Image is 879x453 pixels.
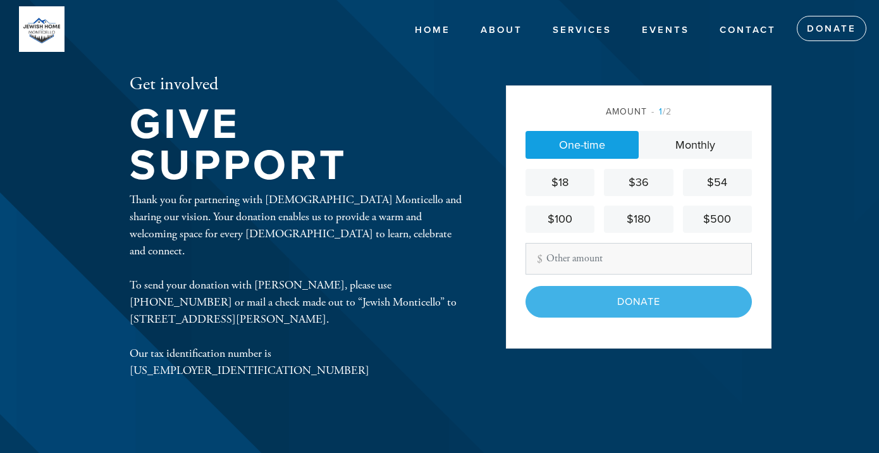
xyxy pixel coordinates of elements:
[531,211,589,228] div: $100
[609,174,668,191] div: $36
[130,104,465,186] h1: Give Support
[130,191,465,379] div: Thank you for partnering with [DEMOGRAPHIC_DATA] Monticello and sharing our vision. Your donation...
[531,174,589,191] div: $18
[526,105,752,118] div: Amount
[526,169,594,196] a: $18
[130,74,465,96] h2: Get involved
[526,243,752,275] input: Other amount
[683,169,752,196] a: $54
[471,18,532,42] a: About
[604,169,673,196] a: $36
[710,18,785,42] a: Contact
[19,6,65,52] img: PHOTO-2024-06-24-16-19-29.jpg
[688,174,747,191] div: $54
[688,211,747,228] div: $500
[604,206,673,233] a: $180
[632,18,699,42] a: Events
[651,106,672,117] span: /2
[683,206,752,233] a: $500
[405,18,460,42] a: Home
[609,211,668,228] div: $180
[797,16,866,41] a: Donate
[659,106,663,117] span: 1
[639,131,752,159] a: Monthly
[526,131,639,159] a: One-time
[526,206,594,233] a: $100
[543,18,621,42] a: Services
